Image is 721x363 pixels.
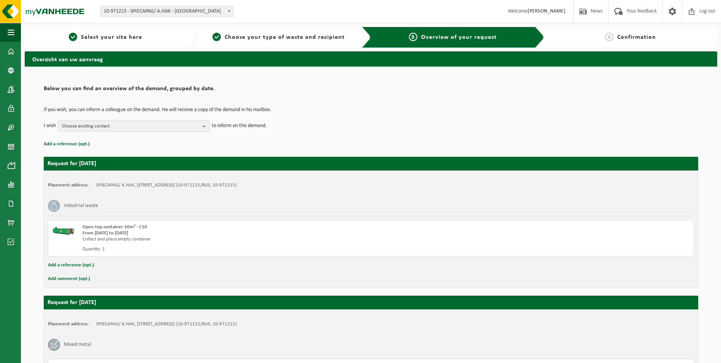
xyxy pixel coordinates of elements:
strong: Placement address: [48,322,89,326]
h3: Industrial waste [64,200,98,212]
span: Choose existing contact [62,121,200,132]
div: Quantity: 1 [82,246,401,252]
td: SPIECAPAG/ A.HAK, [STREET_ADDRESS] (10-971215/BUS, 10-971215) [96,321,237,327]
div: Collect and place empty container [82,236,401,242]
h2: Below you can find an overview of the demand, grouped by date. [44,86,698,96]
button: Choose existing contact [58,120,210,132]
strong: [PERSON_NAME] [528,8,566,14]
strong: Request for [DATE] [48,299,96,306]
p: If you wish, you can inform a colleague on the demand. He will receive a copy of the demand in hi... [44,107,698,113]
span: 3 [409,33,417,41]
strong: Placement address: [48,183,89,188]
span: Confirmation [617,34,656,40]
button: Add a reference (opt.) [48,260,94,270]
span: 10-971215 - SPIECAPAG/ A.HAK - BRUGGE [100,6,233,17]
span: Choose your type of waste and recipient [225,34,345,40]
span: 1 [69,33,77,41]
strong: From [DATE] to [DATE] [82,231,128,236]
span: Select your site here [81,34,142,40]
p: to inform on this demand. [212,120,267,132]
img: HK-XC-10-GN-00.png [52,224,75,236]
strong: Request for [DATE] [48,161,96,167]
a: 1Select your site here [29,33,183,42]
span: 10-971215 - SPIECAPAG/ A.HAK - BRUGGE [101,6,233,17]
span: 2 [212,33,221,41]
button: Add a reference (opt.) [44,139,90,149]
h2: Overzicht van uw aanvraag [25,51,717,66]
span: 4 [605,33,613,41]
p: I wish [44,120,56,132]
a: 2Choose your type of waste and recipient [202,33,356,42]
button: Add comment (opt.) [48,274,90,284]
iframe: chat widget [4,346,127,363]
span: Open top container 10m³ - C10 [82,224,147,229]
td: SPIECAPAG/ A.HAK, [STREET_ADDRESS] (10-971215/BUS, 10-971215) [96,182,237,188]
h3: Mixed metal [64,339,91,351]
span: Overview of your request [421,34,497,40]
